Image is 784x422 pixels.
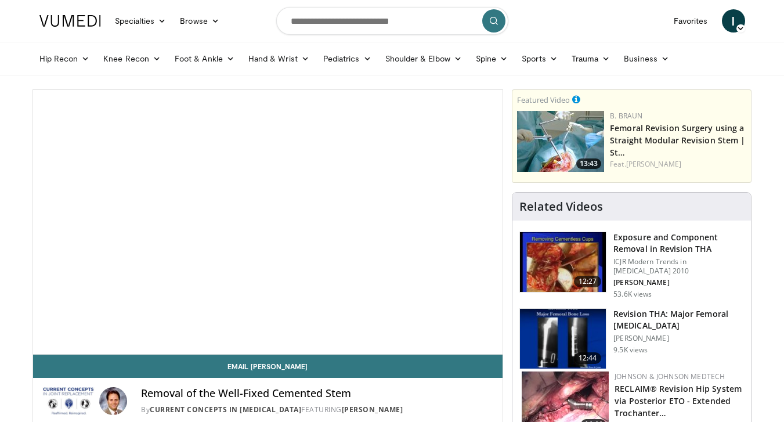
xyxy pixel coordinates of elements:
[615,371,725,381] a: Johnson & Johnson MedTech
[617,47,676,70] a: Business
[241,47,316,70] a: Hand & Wrist
[613,232,744,255] h3: Exposure and Component Removal in Revision THA
[574,352,602,364] span: 12:44
[613,345,648,355] p: 9.5K views
[33,355,503,378] a: Email [PERSON_NAME]
[39,15,101,27] img: VuMedi Logo
[108,9,174,33] a: Specialties
[613,334,744,343] p: [PERSON_NAME]
[150,405,301,414] a: Current Concepts in [MEDICAL_DATA]
[378,47,469,70] a: Shoulder & Elbow
[469,47,515,70] a: Spine
[96,47,168,70] a: Knee Recon
[610,159,746,169] div: Feat.
[610,111,642,121] a: B. Braun
[32,47,97,70] a: Hip Recon
[42,387,95,415] img: Current Concepts in Joint Replacement
[276,7,508,35] input: Search topics, interventions
[565,47,617,70] a: Trauma
[613,290,652,299] p: 53.6K views
[519,308,744,370] a: 12:44 Revision THA: Major Femoral [MEDICAL_DATA] [PERSON_NAME] 9.5K views
[610,122,745,158] a: Femoral Revision Surgery using a Straight Modular Revision Stem | St…
[168,47,241,70] a: Foot & Ankle
[316,47,378,70] a: Pediatrics
[33,90,503,355] video-js: Video Player
[615,383,742,419] a: RECLAIM® Revision Hip System via Posterior ETO - Extended Trochanter…
[342,405,403,414] a: [PERSON_NAME]
[517,95,570,105] small: Featured Video
[141,405,493,415] div: By FEATURING
[99,387,127,415] img: Avatar
[517,111,604,172] img: 4275ad52-8fa6-4779-9598-00e5d5b95857.150x105_q85_crop-smart_upscale.jpg
[626,159,681,169] a: [PERSON_NAME]
[520,309,606,369] img: 38436_0000_3.png.150x105_q85_crop-smart_upscale.jpg
[173,9,226,33] a: Browse
[576,158,601,169] span: 13:43
[613,308,744,331] h3: Revision THA: Major Femoral [MEDICAL_DATA]
[667,9,715,33] a: Favorites
[520,232,606,293] img: 297848_0003_1.png.150x105_q85_crop-smart_upscale.jpg
[722,9,745,33] a: I
[574,276,602,287] span: 12:27
[519,200,603,214] h4: Related Videos
[141,387,493,400] h4: Removal of the Well-Fixed Cemented Stem
[519,232,744,299] a: 12:27 Exposure and Component Removal in Revision THA ICJR Modern Trends in [MEDICAL_DATA] 2010 [P...
[613,278,744,287] p: [PERSON_NAME]
[517,111,604,172] a: 13:43
[613,257,744,276] p: ICJR Modern Trends in [MEDICAL_DATA] 2010
[515,47,565,70] a: Sports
